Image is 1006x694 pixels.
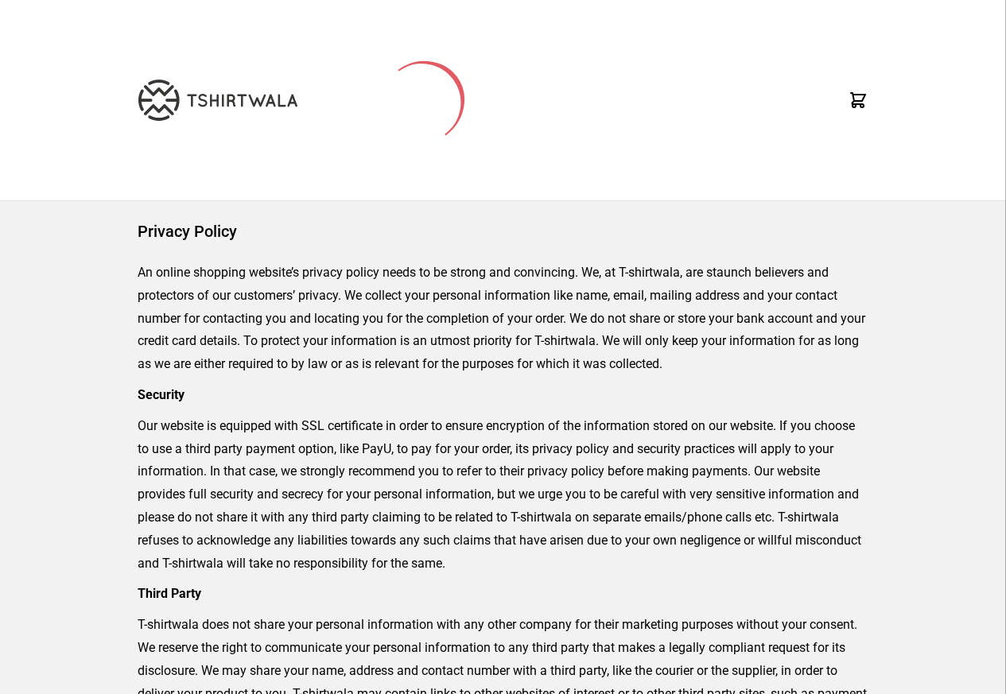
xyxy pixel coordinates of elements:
strong: Third Party [138,586,201,601]
strong: Security [138,387,184,402]
p: Our website is equipped with SSL certificate in order to ensure encryption of the information sto... [138,415,868,576]
p: An online shopping website’s privacy policy needs to be strong and convincing. We, at T-shirtwala... [138,262,868,376]
h1: Privacy Policy [138,220,868,242]
img: TW-LOGO-400-104.png [138,79,297,121]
